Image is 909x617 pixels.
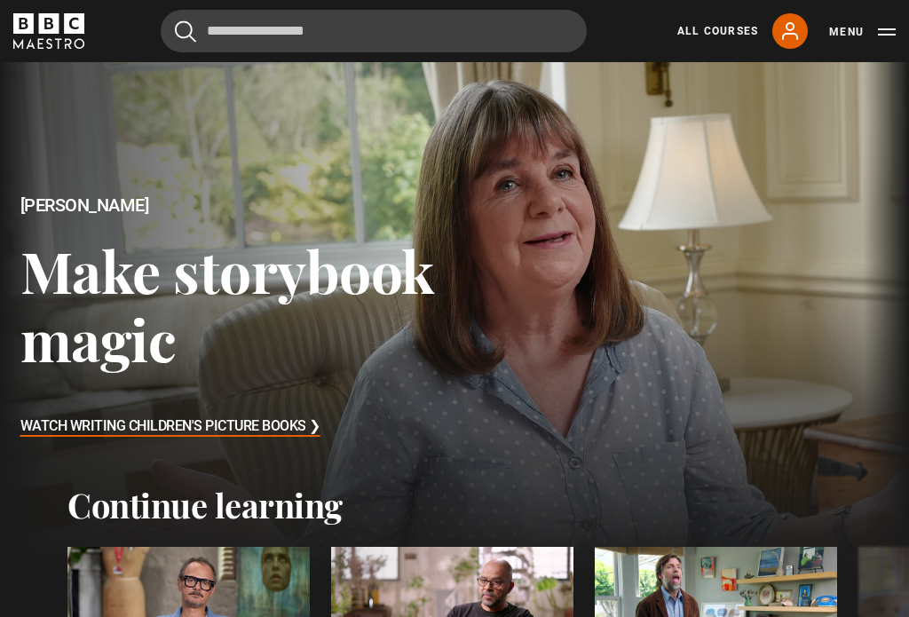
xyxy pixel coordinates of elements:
button: Toggle navigation [829,23,896,41]
h3: Make storybook magic [20,236,455,374]
h2: Continue learning [67,485,842,526]
input: Search [161,10,587,52]
h2: [PERSON_NAME] [20,195,455,216]
svg: BBC Maestro [13,13,84,49]
button: Submit the search query [175,20,196,43]
h3: Watch Writing Children's Picture Books ❯ [20,414,320,440]
a: All Courses [677,23,758,39]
